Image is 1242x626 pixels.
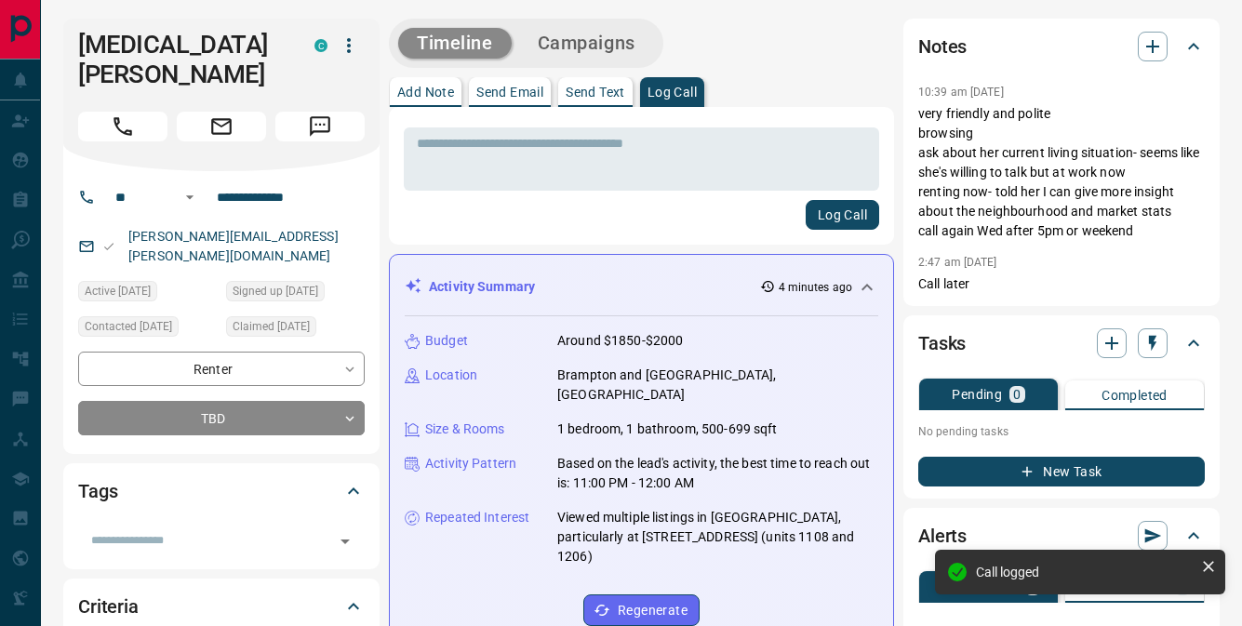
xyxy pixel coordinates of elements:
span: Contacted [DATE] [85,317,172,336]
button: Open [332,528,358,554]
div: TBD [78,401,365,435]
a: [PERSON_NAME][EMAIL_ADDRESS][PERSON_NAME][DOMAIN_NAME] [128,229,339,263]
p: 0 [1013,388,1021,401]
div: Wed Dec 04 2024 [78,281,217,307]
p: Completed [1102,389,1168,402]
p: Around $1850-$2000 [557,331,683,351]
div: Notes [918,24,1205,69]
p: Add Note [397,86,454,99]
p: Viewed multiple listings in [GEOGRAPHIC_DATA], particularly at [STREET_ADDRESS] (units 1108 and 1... [557,508,878,566]
p: Activity Summary [429,277,535,297]
p: Activity Pattern [425,454,516,473]
button: Log Call [806,200,879,230]
p: 2:47 am [DATE] [918,256,997,269]
span: Message [275,112,365,141]
span: Signed up [DATE] [233,282,318,300]
p: Call later [918,274,1205,294]
svg: Email Valid [102,240,115,253]
button: Timeline [398,28,512,59]
p: very friendly and polite browsing ask about her current living situation- seems like she's willin... [918,104,1205,241]
div: Activity Summary4 minutes ago [405,270,878,304]
p: Send Text [566,86,625,99]
p: Brampton and [GEOGRAPHIC_DATA], [GEOGRAPHIC_DATA] [557,366,878,405]
h2: Criteria [78,592,139,621]
h1: [MEDICAL_DATA][PERSON_NAME] [78,30,287,89]
div: condos.ca [314,39,327,52]
span: Call [78,112,167,141]
p: 1 bedroom, 1 bathroom, 500-699 sqft [557,420,778,439]
div: Wed Dec 04 2024 [226,281,365,307]
span: Claimed [DATE] [233,317,310,336]
div: Tasks [918,321,1205,366]
div: Thu May 08 2025 [78,316,217,342]
p: Based on the lead's activity, the best time to reach out is: 11:00 PM - 12:00 AM [557,454,878,493]
p: Size & Rooms [425,420,505,439]
p: 10:39 am [DATE] [918,86,1004,99]
div: Call logged [976,565,1194,579]
p: Repeated Interest [425,508,529,527]
p: Pending [952,388,1002,401]
div: Renter [78,352,365,386]
p: No pending tasks [918,418,1205,446]
h2: Notes [918,32,967,61]
button: Regenerate [583,594,700,626]
p: Log Call [648,86,697,99]
p: Budget [425,331,468,351]
p: 4 minutes ago [779,279,852,296]
button: New Task [918,457,1205,486]
h2: Alerts [918,521,967,551]
h2: Tasks [918,328,966,358]
button: Open [179,186,201,208]
span: Email [177,112,266,141]
div: Tags [78,469,365,513]
h2: Tags [78,476,117,506]
span: Active [DATE] [85,282,151,300]
div: Thu Dec 05 2024 [226,316,365,342]
button: Campaigns [519,28,654,59]
p: Send Email [476,86,543,99]
p: Location [425,366,477,385]
div: Alerts [918,513,1205,558]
